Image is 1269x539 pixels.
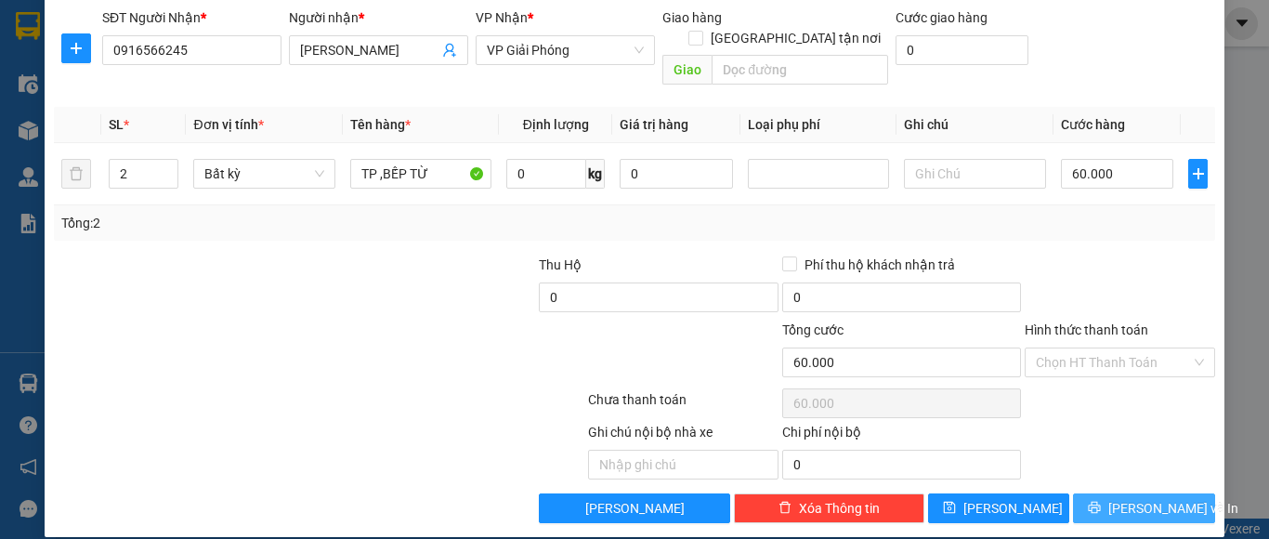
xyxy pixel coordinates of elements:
[62,41,90,56] span: plus
[539,257,582,272] span: Thu Hộ
[523,117,589,132] span: Định lượng
[1073,493,1215,523] button: printer[PERSON_NAME] và In
[1088,501,1101,516] span: printer
[586,159,605,189] span: kg
[289,7,468,28] div: Người nhận
[896,107,1053,143] th: Ghi chú
[620,159,733,189] input: 0
[740,107,896,143] th: Loại phụ phí
[904,159,1045,189] input: Ghi Chú
[539,493,729,523] button: [PERSON_NAME]
[1025,322,1148,337] label: Hình thức thanh toán
[61,213,491,233] div: Tổng: 2
[1188,159,1208,189] button: plus
[588,450,778,480] input: Nhập ghi chú
[797,255,962,275] span: Phí thu hộ khách nhận trả
[943,501,956,516] span: save
[963,498,1063,519] span: [PERSON_NAME]
[586,389,780,422] div: Chưa thanh toán
[734,493,924,523] button: deleteXóa Thông tin
[782,322,844,337] span: Tổng cước
[782,422,1021,450] div: Chi phí nội bộ
[1189,166,1207,181] span: plus
[487,36,644,64] span: VP Giải Phóng
[896,10,988,25] label: Cước giao hàng
[585,498,685,519] span: [PERSON_NAME]
[350,117,411,132] span: Tên hàng
[102,7,281,28] div: SĐT Người Nhận
[620,117,688,132] span: Giá trị hàng
[109,117,124,132] span: SL
[662,55,712,85] span: Giao
[204,160,323,188] span: Bất kỳ
[350,159,491,189] input: VD: Bàn, Ghế
[588,422,778,450] div: Ghi chú nội bộ nhà xe
[662,10,722,25] span: Giao hàng
[61,33,91,63] button: plus
[193,117,263,132] span: Đơn vị tính
[712,55,888,85] input: Dọc đường
[476,10,528,25] span: VP Nhận
[896,35,1028,65] input: Cước giao hàng
[1108,498,1238,519] span: [PERSON_NAME] và In
[778,501,791,516] span: delete
[1061,117,1125,132] span: Cước hàng
[799,498,880,519] span: Xóa Thông tin
[61,159,91,189] button: delete
[703,28,888,48] span: [GEOGRAPHIC_DATA] tận nơi
[442,43,457,58] span: user-add
[928,493,1070,523] button: save[PERSON_NAME]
